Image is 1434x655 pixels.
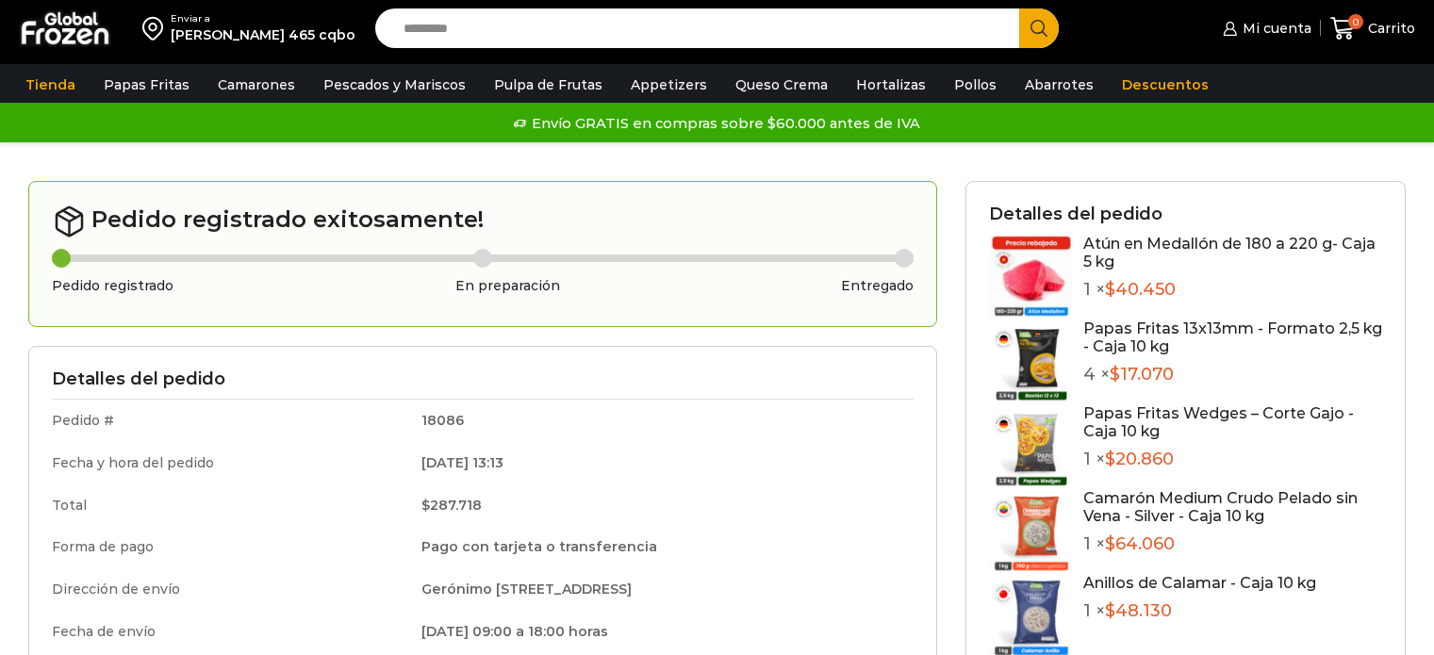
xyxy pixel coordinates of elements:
span: $ [1105,533,1115,554]
td: Fecha y hora del pedido [52,442,408,484]
a: Descuentos [1113,67,1218,103]
button: Search button [1019,8,1059,48]
span: $ [1110,364,1120,385]
h3: Entregado [841,278,914,294]
div: Enviar a [171,12,355,25]
span: 0 [1348,14,1363,29]
bdi: 40.450 [1105,279,1176,300]
td: Fecha de envío [52,611,408,649]
span: Mi cuenta [1238,19,1311,38]
td: Forma de pago [52,526,408,568]
h3: Pedido registrado [52,278,173,294]
a: Tienda [16,67,85,103]
img: address-field-icon.svg [142,12,171,44]
a: Atún en Medallón de 180 a 220 g- Caja 5 kg [1083,235,1376,270]
a: 0 Carrito [1330,7,1415,51]
p: 1 × [1083,601,1316,622]
p: 1 × [1083,450,1382,470]
a: Papas Fritas Wedges – Corte Gajo - Caja 10 kg [1083,404,1354,440]
span: $ [1105,279,1115,300]
td: Total [52,484,408,527]
p: 1 × [1083,534,1382,555]
h2: Pedido registrado exitosamente! [52,205,914,238]
td: [DATE] 09:00 a 18:00 horas [408,611,914,649]
a: Papas Fritas 13x13mm - Formato 2,5 kg - Caja 10 kg [1083,319,1382,355]
a: Abarrotes [1015,67,1103,103]
a: Pescados y Mariscos [314,67,475,103]
td: Gerónimo [STREET_ADDRESS] [408,568,914,611]
a: Camarones [208,67,305,103]
a: Anillos de Calamar - Caja 10 kg [1083,574,1316,592]
h3: Detalles del pedido [989,205,1382,225]
a: Hortalizas [847,67,935,103]
a: Queso Crema [726,67,837,103]
a: Pulpa de Frutas [485,67,612,103]
span: $ [1105,449,1115,469]
p: 1 × [1083,280,1382,301]
div: [PERSON_NAME] 465 cqbo [171,25,355,44]
td: Dirección de envío [52,568,408,611]
bdi: 48.130 [1105,600,1172,621]
bdi: 287.718 [421,497,482,514]
td: [DATE] 13:13 [408,442,914,484]
span: Carrito [1363,19,1415,38]
p: 4 × [1083,365,1382,385]
h3: En preparación [455,278,560,294]
a: Mi cuenta [1218,9,1310,47]
td: Pedido # [52,399,408,441]
a: Appetizers [621,67,717,103]
bdi: 64.060 [1105,533,1175,554]
bdi: 17.070 [1110,364,1174,385]
td: Pago con tarjeta o transferencia [408,526,914,568]
a: Papas Fritas [94,67,199,103]
h3: Detalles del pedido [52,369,914,390]
bdi: 20.860 [1105,449,1174,469]
span: $ [1105,600,1115,621]
span: $ [421,497,430,514]
td: 18086 [408,399,914,441]
a: Camarón Medium Crudo Pelado sin Vena - Silver - Caja 10 kg [1083,489,1358,525]
a: Pollos [945,67,1006,103]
